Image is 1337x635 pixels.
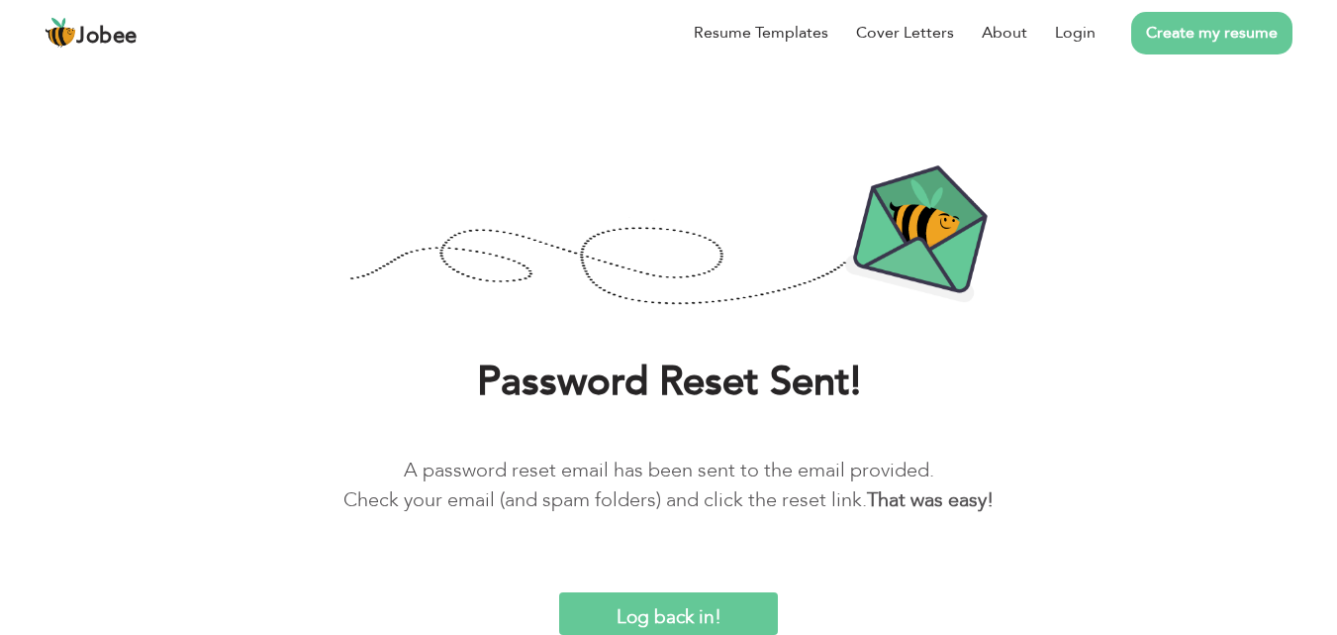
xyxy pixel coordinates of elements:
[45,17,138,49] a: Jobee
[1055,21,1096,45] a: Login
[982,21,1027,45] a: About
[856,21,954,45] a: Cover Letters
[30,456,1307,515] p: A password reset email has been sent to the email provided. Check your email (and spam folders) a...
[30,357,1307,408] h1: Password Reset Sent!
[694,21,828,45] a: Resume Templates
[867,486,994,513] b: That was easy!
[45,17,76,49] img: jobee.io
[76,26,138,48] span: Jobee
[559,592,777,635] input: Log back in!
[1131,12,1292,54] a: Create my resume
[349,164,989,309] img: Password-Reset-Confirmation.png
